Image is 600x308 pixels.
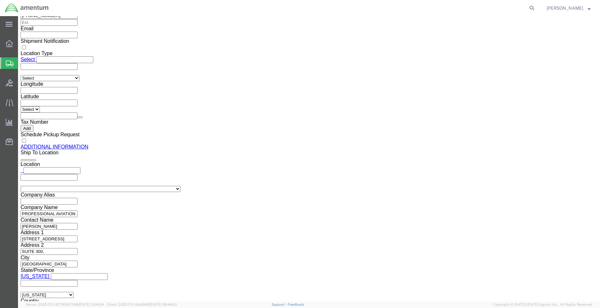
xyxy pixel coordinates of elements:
[288,303,304,306] a: Feedback
[18,16,600,301] iframe: FS Legacy Container
[493,302,592,307] span: Copyright © [DATE]-[DATE] Agistix Inc., All Rights Reserved
[26,303,104,306] span: Server: 2025.17.0-327f6347098
[272,303,288,306] a: Support
[547,5,583,12] span: Eddie Gonzalez
[546,4,591,12] button: [PERSON_NAME]
[150,303,177,306] span: [DATE] 08:44:20
[5,3,49,13] img: logo
[79,303,104,306] span: [DATE] 11:04:24
[107,303,177,306] span: Client: 2025.17.0-5dd568f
